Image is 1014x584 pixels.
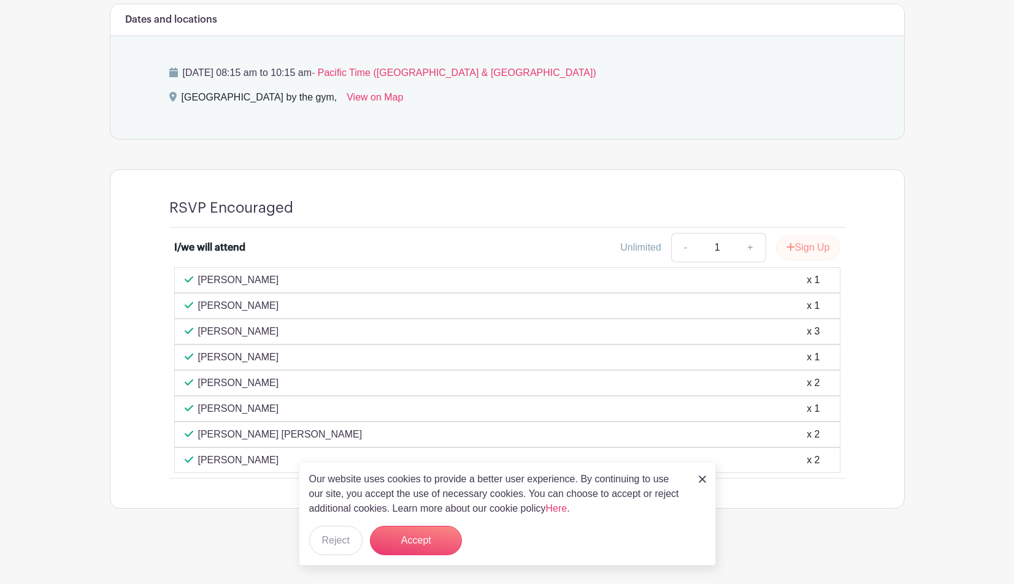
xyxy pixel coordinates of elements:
[807,273,820,287] div: x 1
[807,401,820,416] div: x 1
[125,14,217,26] h6: Dates and locations
[347,90,403,110] a: View on Map
[309,526,363,555] button: Reject
[807,298,820,313] div: x 1
[735,233,766,262] a: +
[198,401,279,416] p: [PERSON_NAME]
[807,376,820,390] div: x 2
[198,324,279,339] p: [PERSON_NAME]
[198,453,279,468] p: [PERSON_NAME]
[312,67,596,78] span: - Pacific Time ([GEOGRAPHIC_DATA] & [GEOGRAPHIC_DATA])
[776,235,840,260] button: Sign Up
[169,199,293,217] h4: RSVP Encouraged
[174,240,245,255] div: I/we will attend
[169,66,845,80] p: [DATE] 08:15 am to 10:15 am
[198,298,279,313] p: [PERSON_NAME]
[807,350,820,365] div: x 1
[620,240,661,255] div: Unlimited
[807,324,820,339] div: x 3
[182,90,337,110] div: [GEOGRAPHIC_DATA] by the gym,
[807,453,820,468] div: x 2
[198,273,279,287] p: [PERSON_NAME]
[370,526,462,555] button: Accept
[671,233,699,262] a: -
[699,476,706,483] img: close_button-5f87c8562297e5c2d7936805f587ecaba9071eb48480494691a3f1689db116b3.svg
[309,472,686,516] p: Our website uses cookies to provide a better user experience. By continuing to use our site, you ...
[807,427,820,442] div: x 2
[198,427,363,442] p: [PERSON_NAME] [PERSON_NAME]
[198,376,279,390] p: [PERSON_NAME]
[198,350,279,365] p: [PERSON_NAME]
[546,503,567,514] a: Here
